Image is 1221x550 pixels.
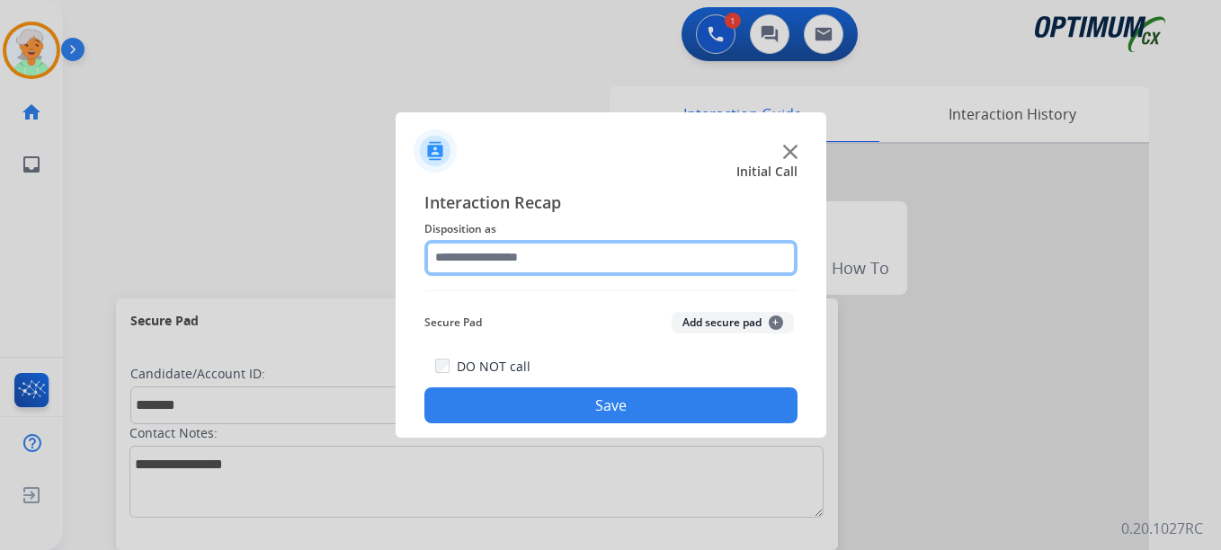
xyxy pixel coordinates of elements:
button: Add secure pad+ [672,312,794,333]
button: Save [424,387,798,423]
label: DO NOT call [457,358,530,376]
span: + [769,315,783,330]
p: 0.20.1027RC [1121,518,1203,539]
img: contact-recap-line.svg [424,290,798,291]
span: Secure Pad [424,312,482,333]
span: Interaction Recap [424,190,798,218]
img: contactIcon [414,129,457,173]
span: Disposition as [424,218,798,240]
span: Initial Call [736,163,798,181]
